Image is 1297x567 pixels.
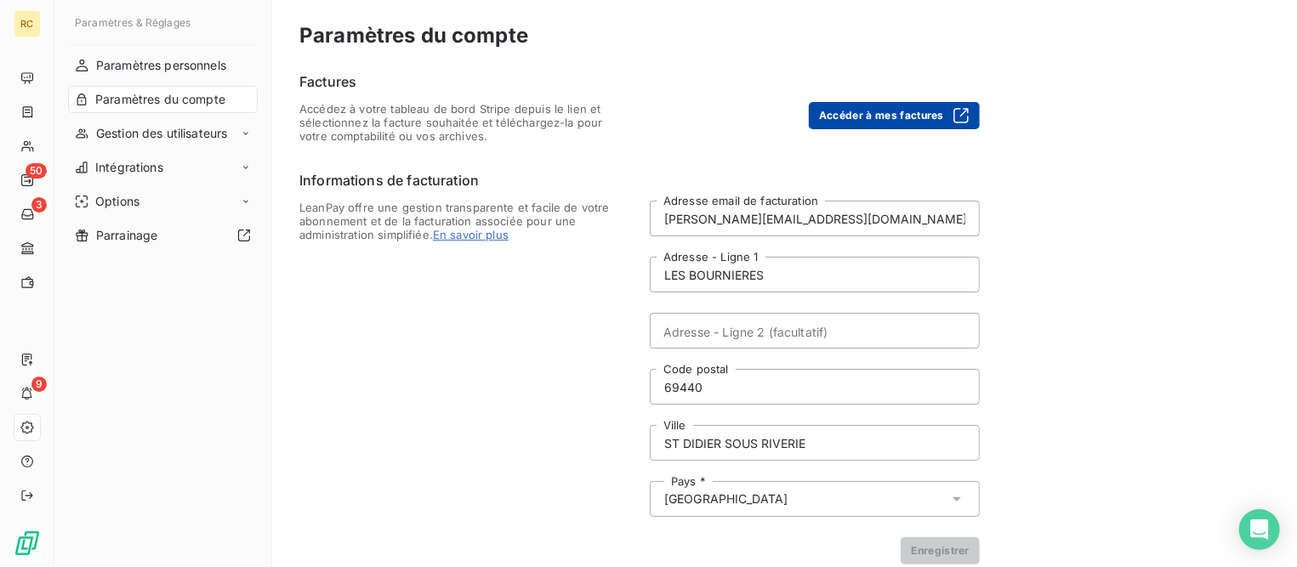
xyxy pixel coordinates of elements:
a: 3 [14,201,40,228]
input: placeholder [650,425,980,461]
span: LeanPay offre une gestion transparente et facile de votre abonnement et de la facturation associé... [299,201,629,564]
a: Gestion des utilisateurs [68,120,258,147]
span: Intégrations [95,159,163,176]
a: Paramètres personnels [68,52,258,79]
span: Paramètres personnels [96,57,226,74]
h6: Factures [299,71,980,92]
button: Accéder à mes factures [809,102,980,129]
span: 50 [26,163,47,179]
span: En savoir plus [433,228,509,241]
button: Enregistrer [901,537,980,564]
div: RC [14,10,41,37]
input: placeholder [650,313,980,349]
span: Options [95,193,139,210]
span: 3 [31,197,47,213]
a: Options [68,188,258,215]
img: Logo LeanPay [14,530,41,557]
input: placeholder [650,201,980,236]
span: 9 [31,377,47,392]
h6: Informations de facturation [299,170,980,190]
input: placeholder [650,257,980,292]
a: Intégrations [68,154,258,181]
a: Paramètres du compte [68,86,258,113]
input: placeholder [650,369,980,405]
a: Parrainage [68,222,258,249]
span: Parrainage [96,227,158,244]
h3: Paramètres du compte [299,20,1270,51]
span: [GEOGRAPHIC_DATA] [664,490,788,507]
span: Paramètres du compte [95,91,225,108]
span: Accédez à votre tableau de bord Stripe depuis le lien et sélectionnez la facture souhaitée et tél... [299,102,629,143]
span: Gestion des utilisateurs [96,125,228,142]
a: 50 [14,167,40,194]
span: Paramètres & Réglages [75,16,191,29]
div: Open Intercom Messenger [1239,509,1280,550]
